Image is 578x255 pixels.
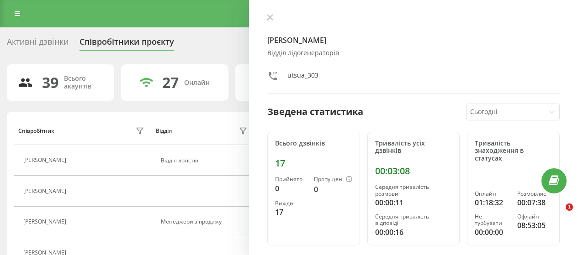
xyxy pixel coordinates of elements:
div: Співробітники проєкту [80,37,174,51]
div: 00:00:16 [375,227,452,238]
div: Вихідні [275,200,307,207]
div: 00:03:08 [375,166,452,177]
div: Співробітник [18,128,54,134]
div: Розмовляє [517,191,552,197]
div: 17 [275,158,352,169]
div: Всього дзвінків [275,140,352,147]
div: Відділ лідогенераторів [267,49,560,57]
div: [PERSON_NAME] [23,219,69,225]
div: Середня тривалість розмови [375,184,452,197]
span: 1 [566,203,573,211]
div: Всього акаунтів [64,75,103,90]
div: Тривалість знаходження в статусах [475,140,552,162]
div: [PERSON_NAME] [23,157,69,163]
div: 17 [275,207,307,218]
div: utsua_303 [287,71,318,84]
div: Онлайн [475,191,509,197]
div: Зведена статистика [267,105,363,119]
div: Тривалість усіх дзвінків [375,140,452,155]
div: Офлайн [517,213,552,220]
div: Відділ [156,128,172,134]
div: Не турбувати [475,213,509,227]
div: Середня тривалість відповіді [375,213,452,227]
h4: [PERSON_NAME] [267,35,560,46]
div: 08:53:05 [517,220,552,231]
div: 00:00:11 [375,197,452,208]
div: 00:07:38 [517,197,552,208]
div: Менеджери з продажу [161,219,250,225]
div: Онлайн [184,79,210,87]
div: 00:00:00 [475,227,509,238]
div: 01:18:32 [475,197,509,208]
div: Активні дзвінки [7,37,69,51]
div: Прийнято [275,176,307,182]
div: 0 [314,184,352,195]
div: Пропущені [314,176,352,183]
div: 27 [162,74,179,91]
div: Відділ логістів [161,157,250,164]
div: [PERSON_NAME] [23,188,69,194]
div: 0 [275,183,307,194]
iframe: Intercom live chat [547,203,569,225]
div: 39 [42,74,58,91]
